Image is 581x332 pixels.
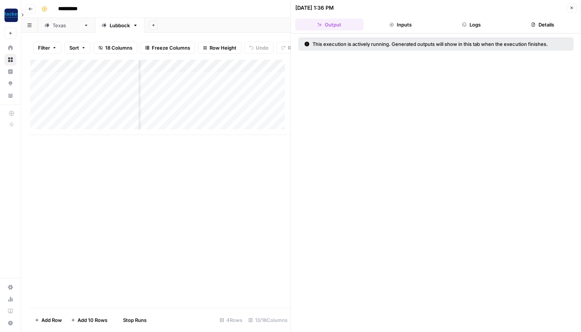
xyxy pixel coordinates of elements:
button: Sort [65,42,91,54]
button: Redo [276,42,305,54]
span: Sort [69,44,79,51]
span: Row Height [210,44,236,51]
button: Filter [33,42,62,54]
div: 4 Rows [217,314,245,326]
a: Settings [4,281,16,293]
button: Row Height [198,42,241,54]
button: Details [509,19,577,31]
div: This execution is actively running. Generated outputs will show in this tab when the execution fi... [304,40,558,48]
button: 18 Columns [94,42,137,54]
button: Output [295,19,364,31]
a: Browse [4,54,16,66]
img: Rocket Pilots Logo [4,9,18,22]
a: Learning Hub [4,305,16,317]
button: Inputs [367,19,435,31]
a: Your Data [4,90,16,101]
span: 18 Columns [105,44,132,51]
div: Lubbock [110,22,130,29]
span: Freeze Columns [152,44,190,51]
button: Undo [244,42,273,54]
a: Usage [4,293,16,305]
div: [DATE] 1:36 PM [295,4,334,12]
button: Freeze Columns [140,42,195,54]
span: Filter [38,44,50,51]
a: Insights [4,66,16,78]
a: Home [4,42,16,54]
button: Add 10 Rows [66,314,112,326]
button: Add Row [30,314,66,326]
button: Logs [437,19,506,31]
a: Opportunities [4,78,16,90]
button: Workspace: Rocket Pilots [4,6,16,25]
button: Help + Support [4,317,16,329]
button: Stop Runs [112,314,151,326]
div: 13/18 Columns [245,314,290,326]
span: Stop Runs [123,316,147,324]
a: Lubbock [95,18,144,33]
span: Add Row [41,316,62,324]
span: Add 10 Rows [78,316,107,324]
a: [US_STATE] [38,18,95,33]
span: Undo [256,44,268,51]
div: [US_STATE] [53,22,81,29]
